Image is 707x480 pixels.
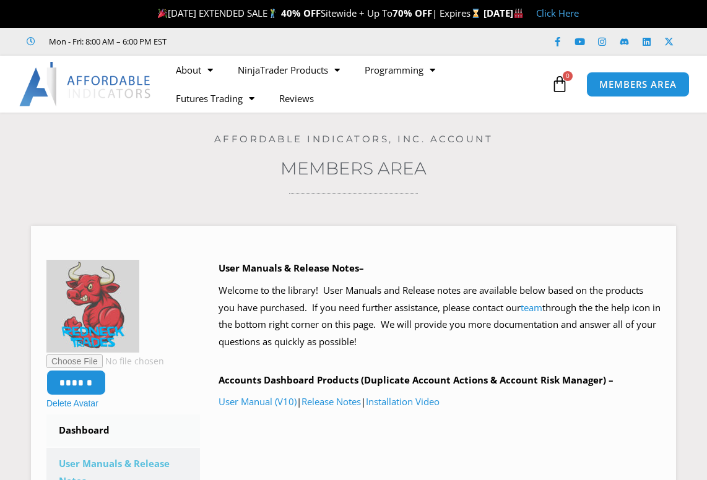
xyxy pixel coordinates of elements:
a: Installation Video [366,395,440,408]
img: 🏭 [514,9,523,18]
img: 🏌️‍♂️ [268,9,277,18]
a: Click Here [536,7,579,19]
a: Release Notes [301,395,361,408]
span: Mon - Fri: 8:00 AM – 6:00 PM EST [46,34,167,49]
img: 🎉 [158,9,167,18]
p: Welcome to the library! User Manuals and Release notes are available below based on the products ... [219,282,661,351]
img: ⌛ [471,9,480,18]
strong: 40% OFF [281,7,321,19]
a: About [163,56,225,84]
b: Accounts Dashboard Products (Duplicate Account Actions & Account Risk Manager) – [219,374,614,386]
a: Delete Avatar [46,398,98,408]
iframe: Customer reviews powered by Trustpilot [184,35,370,48]
a: 0 [532,66,587,102]
a: Futures Trading [163,84,267,113]
a: NinjaTrader Products [225,56,352,84]
a: MEMBERS AREA [586,72,690,97]
a: Members Area [280,158,427,179]
a: Affordable Indicators, Inc. Account [214,133,493,145]
span: MEMBERS AREA [599,80,677,89]
span: 0 [563,71,573,81]
strong: 70% OFF [393,7,432,19]
img: LogoAI | Affordable Indicators – NinjaTrader [19,62,152,106]
p: | | [219,393,661,411]
b: User Manuals & Release Notes– [219,262,364,274]
a: Reviews [267,84,326,113]
img: Redneck%20Trades%201-150x150.jpg [46,260,139,353]
nav: Menu [163,56,548,113]
a: User Manual (V10) [219,395,297,408]
a: Dashboard [46,414,200,447]
a: team [521,301,542,314]
strong: [DATE] [484,7,524,19]
span: [DATE] EXTENDED SALE Sitewide + Up To | Expires [155,7,483,19]
a: Programming [352,56,448,84]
